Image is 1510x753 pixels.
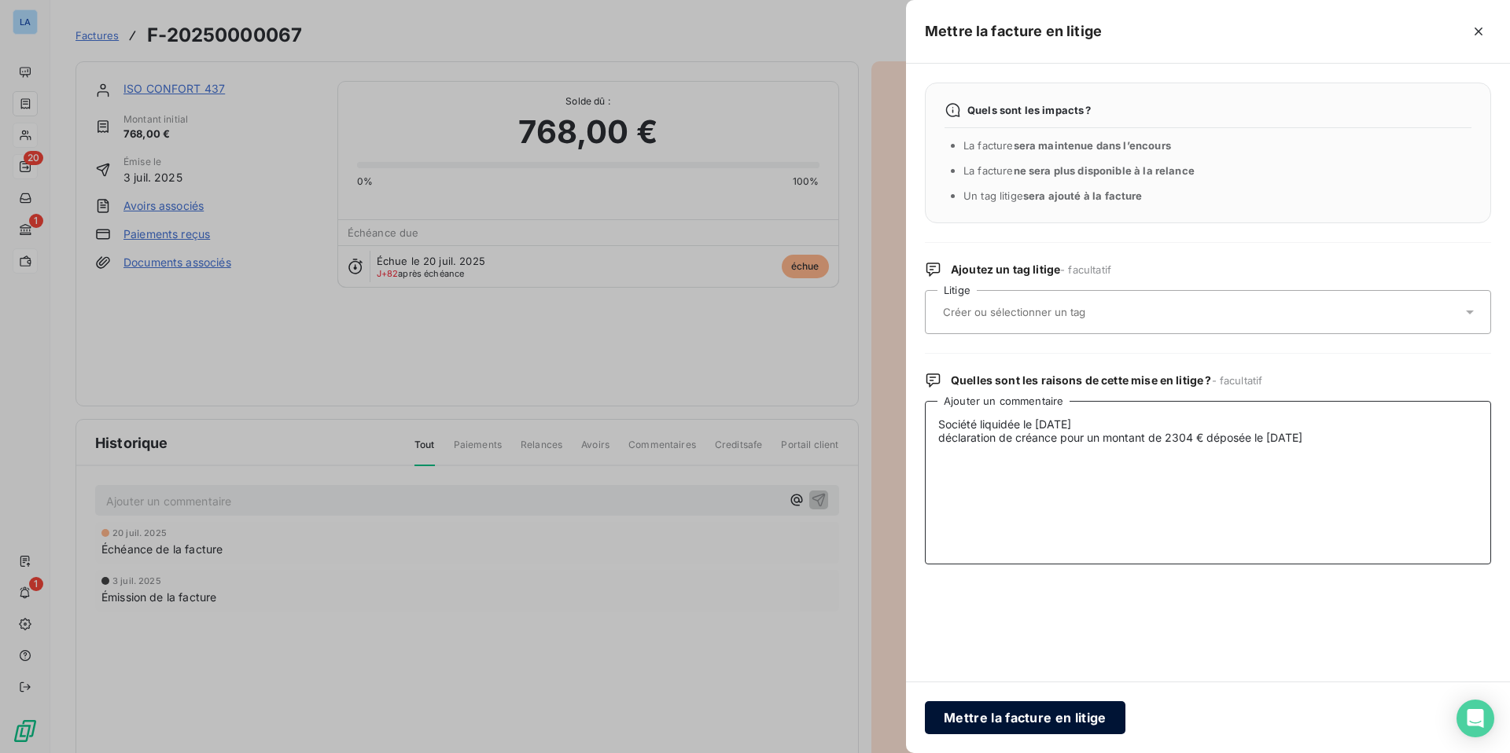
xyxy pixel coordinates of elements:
[925,20,1102,42] h5: Mettre la facture en litige
[925,701,1125,734] button: Mettre la facture en litige
[951,262,1111,277] span: Ajoutez un tag litige
[1212,374,1263,387] span: - facultatif
[1457,700,1494,737] div: Open Intercom Messenger
[951,373,1262,388] span: Quelles sont les raisons de cette mise en litige ?
[1014,164,1195,177] span: ne sera plus disponible à la relance
[963,164,1195,177] span: La facture
[1023,189,1143,202] span: sera ajouté à la facture
[963,139,1171,152] span: La facture
[967,104,1092,116] span: Quels sont les impacts ?
[941,305,1170,319] input: Créer ou sélectionner un tag
[963,189,1143,202] span: Un tag litige
[1060,263,1111,276] span: - facultatif
[1014,139,1171,152] span: sera maintenue dans l’encours
[925,401,1491,564] textarea: Société liquidée le [DATE] déclaration de créance pour un montant de 2304 € déposée le [DATE]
